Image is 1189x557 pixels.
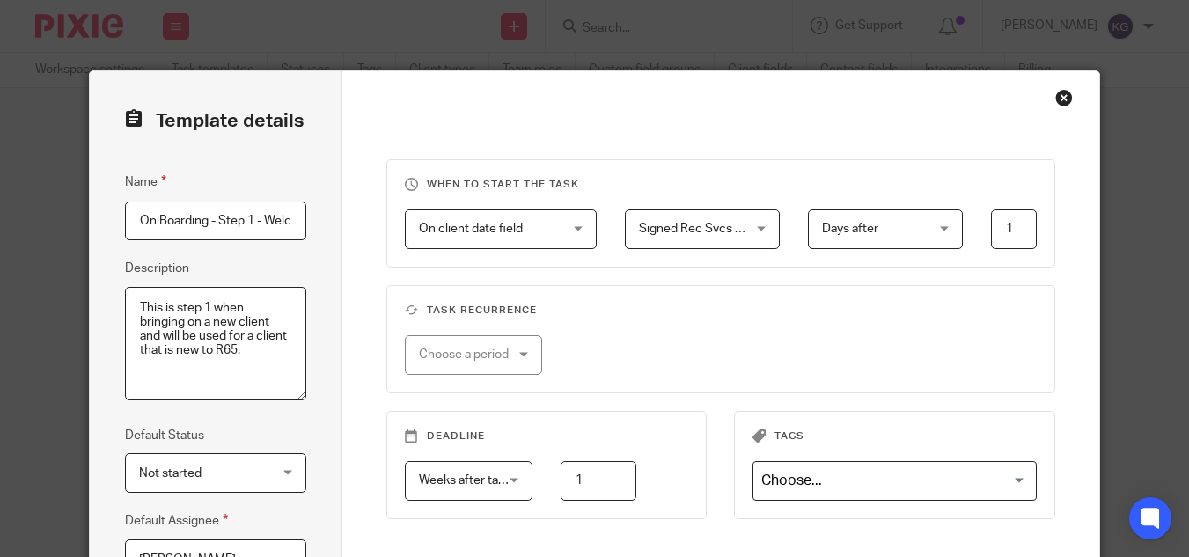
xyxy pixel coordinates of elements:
[125,510,228,531] label: Default Assignee
[139,467,202,480] span: Not started
[125,172,166,192] label: Name
[125,260,189,277] label: Description
[405,429,688,443] h3: Deadline
[419,336,517,373] div: Choose a period
[419,474,545,487] span: Weeks after task starts
[755,465,1025,496] input: Search for option
[639,223,784,235] span: Signed Rec Svcs Contract
[405,304,1037,318] h3: Task recurrence
[752,461,1036,501] div: Search for option
[419,223,523,235] span: On client date field
[1055,89,1073,106] div: Close this dialog window
[405,178,1037,192] h3: When to start the task
[822,223,878,235] span: Days after
[125,287,306,401] textarea: This is step 1 when bringing on a new client and will be used for a client that is new to R65.
[125,427,204,444] label: Default Status
[125,106,304,136] h2: Template details
[752,429,1036,443] h3: Tags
